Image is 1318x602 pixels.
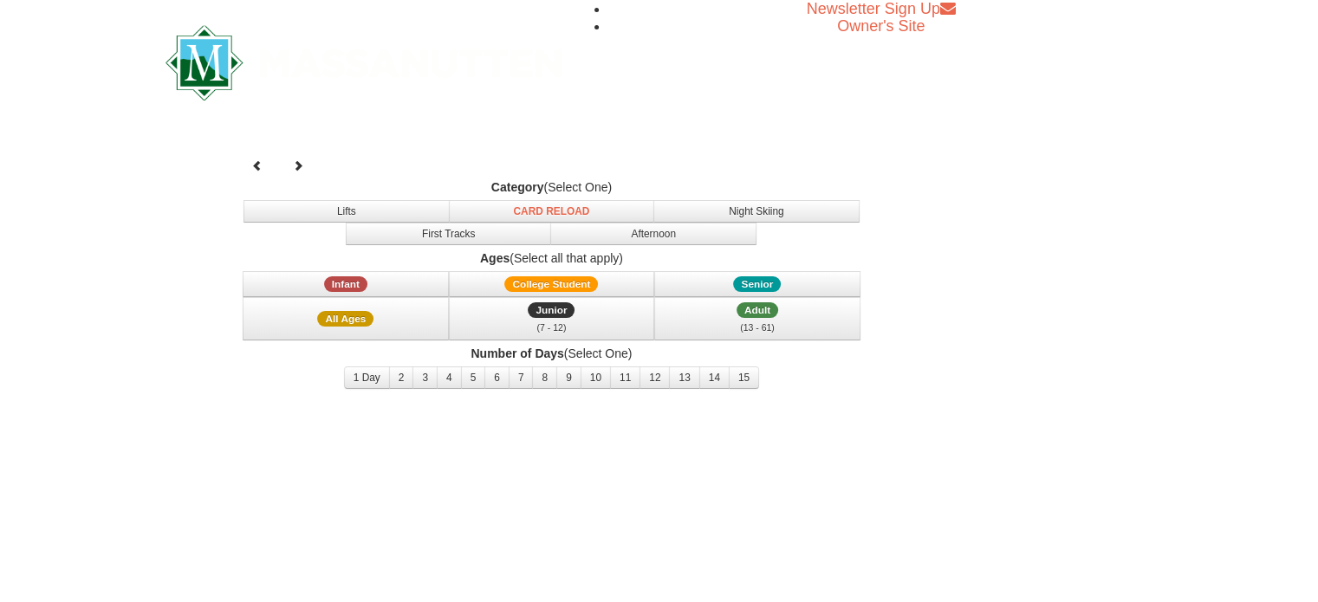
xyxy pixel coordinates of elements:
[640,366,670,389] button: 12
[654,297,860,340] button: Adult (13 - 61)
[437,366,462,389] button: 4
[653,200,860,223] button: Night Skiing
[461,366,486,389] button: 5
[449,200,655,223] button: Card Reload
[509,366,534,389] button: 7
[243,297,449,340] button: All Ages
[471,346,563,360] strong: Number of Days
[166,40,562,81] a: Massanutten Resort
[344,366,390,389] button: 1 Day
[729,366,759,389] button: 15
[504,276,598,292] span: College Student
[346,223,552,245] button: First Tracks
[243,200,450,223] button: Lifts
[389,366,414,389] button: 2
[412,366,438,389] button: 3
[243,271,449,297] button: Infant
[837,17,925,35] a: Owner's Site
[610,366,640,389] button: 11
[317,311,373,327] span: All Ages
[324,276,367,292] span: Infant
[240,249,864,267] label: (Select all that apply)
[737,302,778,318] span: Adult
[166,25,562,100] img: Massanutten Resort Logo
[480,251,510,265] strong: Ages
[699,366,730,389] button: 14
[449,297,655,340] button: Junior (7 - 12)
[484,366,510,389] button: 6
[532,366,557,389] button: 8
[528,302,575,318] span: Junior
[491,180,544,194] strong: Category
[654,271,860,297] button: Senior
[550,223,756,245] button: Afternoon
[240,345,864,362] label: (Select One)
[460,319,644,336] div: (7 - 12)
[240,178,864,196] label: (Select One)
[665,319,849,336] div: (13 - 61)
[449,271,655,297] button: College Student
[581,366,611,389] button: 10
[733,276,781,292] span: Senior
[669,366,699,389] button: 13
[556,366,581,389] button: 9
